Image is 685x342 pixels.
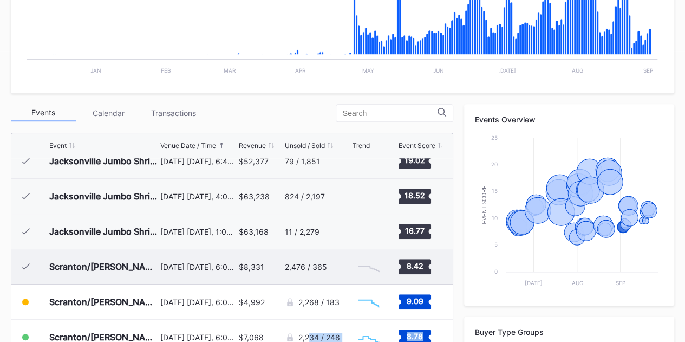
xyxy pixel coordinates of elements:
svg: Chart title [353,253,385,280]
svg: Chart title [353,183,385,210]
div: Unsold / Sold [285,141,325,150]
div: $63,168 [239,227,269,236]
text: [DATE] [525,280,543,286]
text: Feb [161,67,171,74]
text: [DATE] [498,67,516,74]
div: [DATE] [DATE], 4:05PM [160,192,236,201]
div: [DATE] [DATE], 1:05PM [160,227,236,236]
text: 10 [492,215,498,221]
div: Transactions [141,105,206,121]
div: Venue Date / Time [160,141,216,150]
div: 824 / 2,197 [285,192,325,201]
text: 18.52 [405,191,425,200]
text: 19.02 [405,156,425,165]
div: 2,268 / 183 [298,298,340,307]
div: Jacksonville Jumbo Shrimp [49,191,158,202]
div: Calendar [76,105,141,121]
div: Buyer Type Groups [475,327,663,337]
div: 2,476 / 365 [285,262,327,272]
text: 16.77 [405,226,425,235]
text: Apr [295,67,306,74]
text: 5 [494,241,498,248]
text: 15 [492,188,498,194]
svg: Chart title [353,288,385,315]
div: Event Score [399,141,435,150]
div: [DATE] [DATE], 6:45PM [160,157,236,166]
div: [DATE] [DATE], 6:05PM [160,333,236,342]
div: $4,992 [239,298,265,307]
div: [DATE] [DATE], 6:05PM [160,298,236,307]
text: Sep [615,280,625,286]
div: Trend [353,141,370,150]
div: 11 / 2,279 [285,227,319,236]
div: Jacksonville Jumbo Shrimp [49,226,158,237]
text: 25 [491,134,498,141]
text: Aug [572,67,583,74]
div: Events Overview [475,115,663,124]
div: Revenue [239,141,266,150]
text: Aug [571,280,583,286]
text: Mar [224,67,236,74]
div: $63,238 [239,192,270,201]
text: Sep [643,67,653,74]
div: $52,377 [239,157,269,166]
text: 8.78 [407,332,423,341]
svg: Chart title [353,147,385,175]
div: Scranton/[PERSON_NAME] RailRiders [49,296,158,307]
div: Scranton/[PERSON_NAME] RailRiders [49,261,158,272]
div: 79 / 1,851 [285,157,320,166]
text: Event Score [481,185,487,224]
div: $8,331 [239,262,264,272]
text: 9.09 [406,296,423,306]
div: Jacksonville Jumbo Shrimp [49,156,158,166]
svg: Chart title [353,218,385,245]
div: 2,234 / 248 [298,333,340,342]
text: May [362,67,374,74]
svg: Chart title [475,132,663,295]
div: Event [49,141,67,150]
text: 8.42 [406,261,423,270]
input: Search [343,109,438,118]
text: 0 [494,268,498,275]
div: [DATE] [DATE], 6:05PM [160,262,236,272]
text: 20 [491,161,498,167]
div: Events [11,105,76,121]
div: $7,068 [239,333,264,342]
text: Jan [90,67,101,74]
text: Jun [433,67,444,74]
